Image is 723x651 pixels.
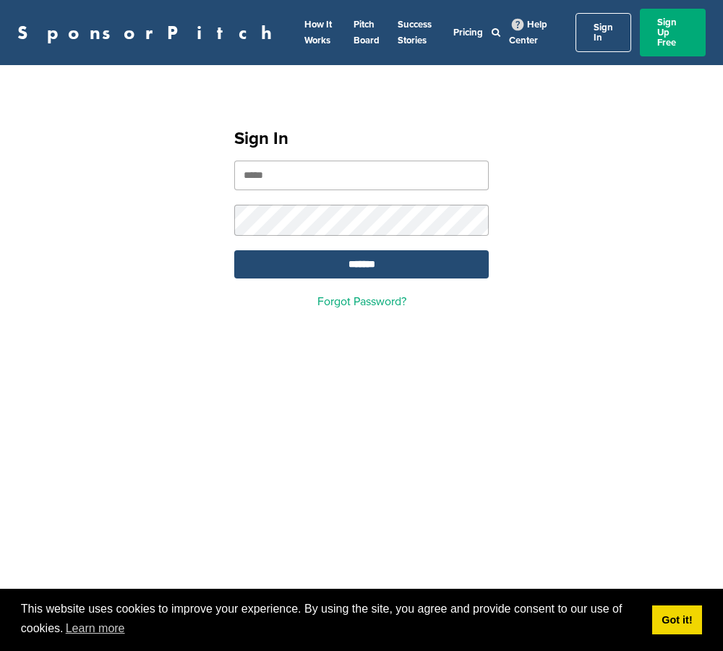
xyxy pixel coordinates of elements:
[17,23,281,42] a: SponsorPitch
[354,19,380,46] a: Pitch Board
[21,600,641,639] span: This website uses cookies to improve your experience. By using the site, you agree and provide co...
[640,9,706,56] a: Sign Up Free
[509,16,547,49] a: Help Center
[576,13,631,52] a: Sign In
[652,605,702,634] a: dismiss cookie message
[398,19,432,46] a: Success Stories
[234,126,489,152] h1: Sign In
[64,618,127,639] a: learn more about cookies
[317,294,406,309] a: Forgot Password?
[453,27,483,38] a: Pricing
[304,19,332,46] a: How It Works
